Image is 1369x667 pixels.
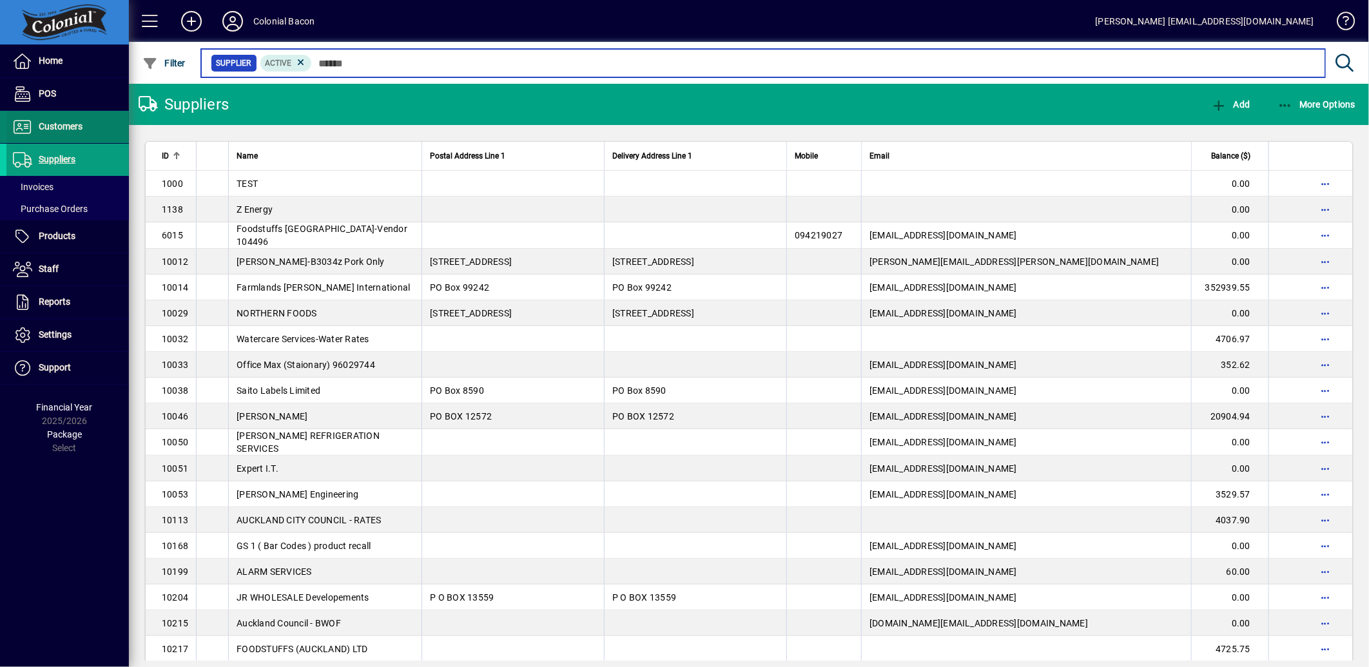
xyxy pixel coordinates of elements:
span: [EMAIL_ADDRESS][DOMAIN_NAME] [869,360,1017,370]
button: More options [1316,587,1336,608]
td: 4037.90 [1191,507,1268,533]
span: 10113 [162,515,188,525]
span: [EMAIL_ADDRESS][DOMAIN_NAME] [869,541,1017,551]
span: 10215 [162,618,188,628]
button: Add [1208,93,1253,116]
a: Home [6,45,129,77]
td: 0.00 [1191,429,1268,456]
span: PO Box 99242 [612,282,672,293]
span: TEST [237,179,258,189]
span: [EMAIL_ADDRESS][DOMAIN_NAME] [869,308,1017,318]
span: Postal Address Line 1 [430,149,505,163]
span: Supplier [217,57,251,70]
button: More Options [1274,93,1359,116]
button: More options [1316,225,1336,246]
div: Name [237,149,414,163]
span: Add [1211,99,1250,110]
span: FOODSTUFFS (AUCKLAND) LTD [237,644,367,654]
span: [DOMAIN_NAME][EMAIL_ADDRESS][DOMAIN_NAME] [869,618,1088,628]
button: More options [1316,199,1336,220]
a: Knowledge Base [1327,3,1353,44]
div: Mobile [795,149,853,163]
span: Suppliers [39,154,75,164]
span: PO Box 99242 [430,282,489,293]
button: More options [1316,303,1336,324]
span: Invoices [13,182,53,192]
span: 1000 [162,179,183,189]
span: 10032 [162,334,188,344]
span: [EMAIL_ADDRESS][DOMAIN_NAME] [869,489,1017,499]
span: More Options [1277,99,1356,110]
div: [PERSON_NAME] [EMAIL_ADDRESS][DOMAIN_NAME] [1096,11,1314,32]
button: More options [1316,251,1336,272]
div: Colonial Bacon [253,11,315,32]
span: Delivery Address Line 1 [612,149,692,163]
span: 1138 [162,204,183,215]
span: 10204 [162,592,188,603]
a: Settings [6,319,129,351]
span: PO BOX 12572 [612,411,674,421]
td: 0.00 [1191,222,1268,249]
td: 0.00 [1191,456,1268,481]
span: Balance ($) [1211,149,1250,163]
span: P O BOX 13559 [612,592,676,603]
a: Staff [6,253,129,285]
td: 0.00 [1191,585,1268,610]
span: Customers [39,121,83,131]
span: Foodstuffs [GEOGRAPHIC_DATA]-Vendor 104496 [237,224,407,247]
a: Purchase Orders [6,198,129,220]
span: 10033 [162,360,188,370]
span: [STREET_ADDRESS] [430,308,512,318]
span: Financial Year [37,402,93,412]
span: Saito Labels Limited [237,385,320,396]
span: 6015 [162,230,183,240]
div: ID [162,149,188,163]
span: Email [869,149,889,163]
td: 352939.55 [1191,275,1268,300]
span: 094219027 [795,230,842,240]
span: JR WHOLESALE Developements [237,592,369,603]
span: Mobile [795,149,818,163]
span: [STREET_ADDRESS] [430,256,512,267]
span: 10014 [162,282,188,293]
span: 10053 [162,489,188,499]
span: ALARM SERVICES [237,566,312,577]
span: Expert I.T. [237,463,278,474]
span: [EMAIL_ADDRESS][DOMAIN_NAME] [869,437,1017,447]
span: Name [237,149,258,163]
button: Add [171,10,212,33]
span: [EMAIL_ADDRESS][DOMAIN_NAME] [869,282,1017,293]
span: 10050 [162,437,188,447]
td: 0.00 [1191,249,1268,275]
button: More options [1316,536,1336,556]
a: Support [6,352,129,384]
div: Suppliers [139,94,229,115]
span: 10051 [162,463,188,474]
span: Farmlands [PERSON_NAME] International [237,282,410,293]
span: POS [39,88,56,99]
td: 4725.75 [1191,636,1268,662]
a: Invoices [6,176,129,198]
a: POS [6,78,129,110]
a: Reports [6,286,129,318]
mat-chip: Activation Status: Active [260,55,312,72]
td: 4706.97 [1191,326,1268,352]
td: 0.00 [1191,533,1268,559]
span: Staff [39,264,59,274]
span: [EMAIL_ADDRESS][DOMAIN_NAME] [869,463,1017,474]
span: 10168 [162,541,188,551]
a: Products [6,220,129,253]
button: More options [1316,510,1336,530]
span: Products [39,231,75,241]
span: Active [266,59,292,68]
span: [PERSON_NAME][EMAIL_ADDRESS][PERSON_NAME][DOMAIN_NAME] [869,256,1160,267]
td: 60.00 [1191,559,1268,585]
span: Reports [39,296,70,307]
td: 0.00 [1191,300,1268,326]
span: 10046 [162,411,188,421]
button: More options [1316,354,1336,375]
span: Watercare Services-Water Rates [237,334,369,344]
button: Filter [139,52,189,75]
a: Customers [6,111,129,143]
button: Profile [212,10,253,33]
